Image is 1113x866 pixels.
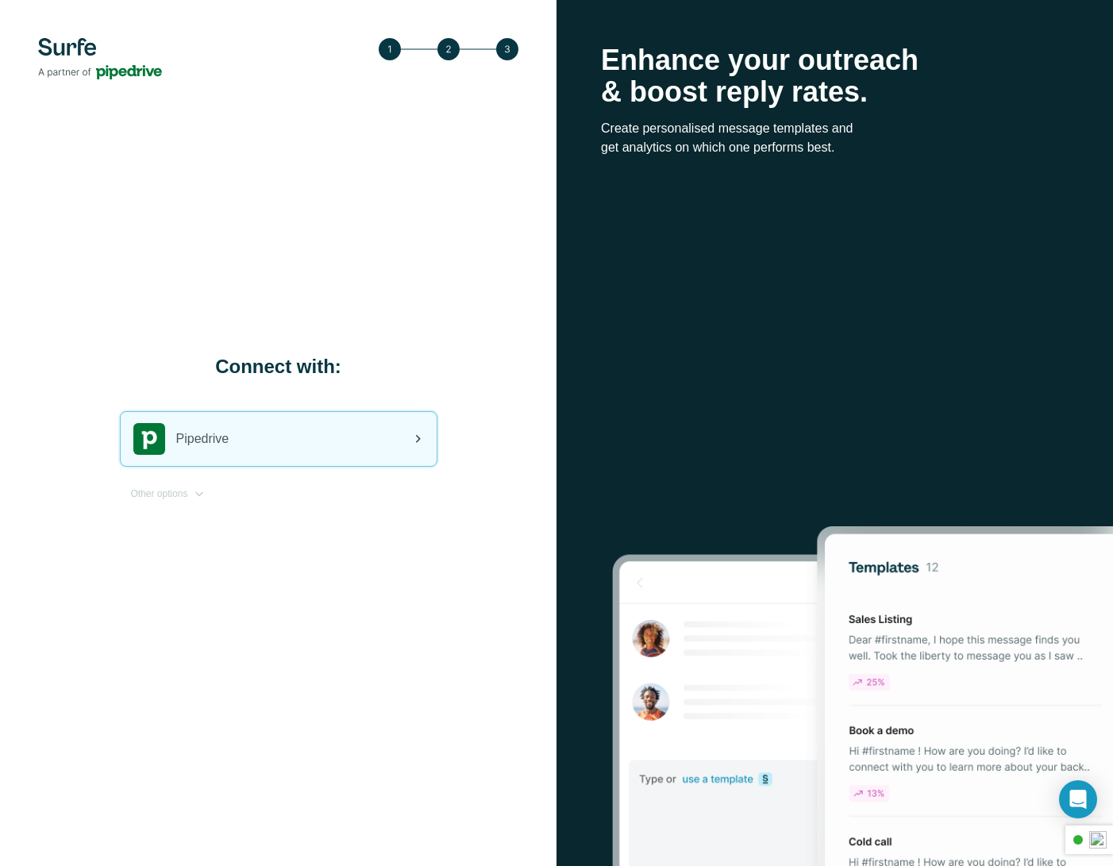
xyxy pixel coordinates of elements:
p: Enhance your outreach [601,44,1069,76]
span: Other options [131,487,188,501]
img: Surfe Stock Photo - Selling good vibes [612,526,1113,866]
p: get analytics on which one performs best. [601,138,1069,157]
div: Open Intercom Messenger [1059,780,1097,818]
span: Pipedrive [176,429,229,448]
p: & boost reply rates. [601,76,1069,108]
h1: Connect with: [120,354,437,379]
img: Step 3 [379,38,518,60]
img: pipedrive's logo [133,423,165,455]
p: Create personalised message templates and [601,119,1069,138]
img: Surfe's logo [38,38,162,79]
